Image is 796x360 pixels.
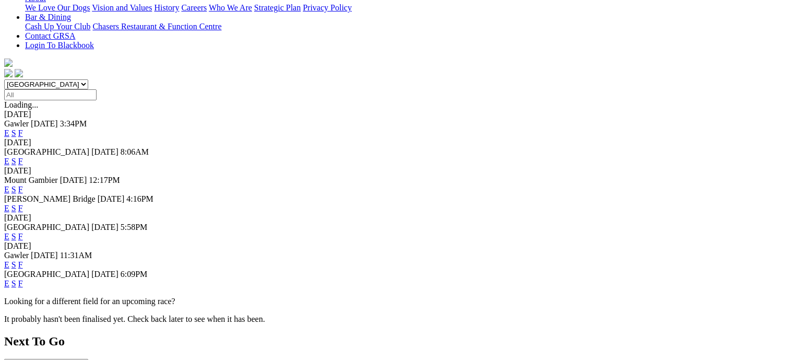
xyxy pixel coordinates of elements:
span: 8:06AM [121,147,149,156]
a: Strategic Plan [254,3,301,12]
a: Privacy Policy [303,3,352,12]
span: 3:34PM [60,119,87,128]
a: History [154,3,179,12]
span: [DATE] [31,251,58,260]
a: S [11,157,16,166]
a: E [4,232,9,241]
a: S [11,279,16,288]
a: E [4,129,9,137]
a: E [4,204,9,213]
a: S [11,129,16,137]
img: twitter.svg [15,69,23,77]
span: [GEOGRAPHIC_DATA] [4,223,89,231]
span: 12:17PM [89,176,120,184]
a: S [11,185,16,194]
h2: Next To Go [4,334,792,349]
a: We Love Our Dogs [25,3,90,12]
div: Bar & Dining [25,22,792,31]
span: 4:16PM [126,194,153,203]
span: 6:09PM [121,270,148,278]
p: Looking for a different field for an upcoming race? [4,297,792,306]
a: F [18,279,23,288]
a: E [4,157,9,166]
input: Select date [4,89,97,100]
a: Cash Up Your Club [25,22,90,31]
span: Gawler [4,251,29,260]
span: [DATE] [91,147,118,156]
a: E [4,185,9,194]
div: [DATE] [4,110,792,119]
span: Mount Gambier [4,176,58,184]
span: [DATE] [60,176,87,184]
div: [DATE] [4,166,792,176]
span: Loading... [4,100,38,109]
a: F [18,157,23,166]
a: F [18,129,23,137]
a: Contact GRSA [25,31,75,40]
span: 5:58PM [121,223,148,231]
span: [DATE] [91,223,118,231]
a: E [4,260,9,269]
span: [GEOGRAPHIC_DATA] [4,147,89,156]
span: [GEOGRAPHIC_DATA] [4,270,89,278]
a: S [11,232,16,241]
div: About [25,3,792,13]
span: 11:31AM [60,251,92,260]
a: S [11,204,16,213]
div: [DATE] [4,138,792,147]
span: [PERSON_NAME] Bridge [4,194,96,203]
a: Chasers Restaurant & Function Centre [92,22,221,31]
span: [DATE] [98,194,125,203]
a: F [18,204,23,213]
a: F [18,232,23,241]
a: Who We Are [209,3,252,12]
a: Careers [181,3,207,12]
span: Gawler [4,119,29,128]
div: [DATE] [4,213,792,223]
a: S [11,260,16,269]
a: E [4,279,9,288]
span: [DATE] [31,119,58,128]
img: facebook.svg [4,69,13,77]
a: Vision and Values [92,3,152,12]
a: Login To Blackbook [25,41,94,50]
partial: It probably hasn't been finalised yet. Check back later to see when it has been. [4,315,265,323]
span: [DATE] [91,270,118,278]
a: F [18,185,23,194]
a: F [18,260,23,269]
img: logo-grsa-white.png [4,59,13,67]
a: Bar & Dining [25,13,71,21]
div: [DATE] [4,241,792,251]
